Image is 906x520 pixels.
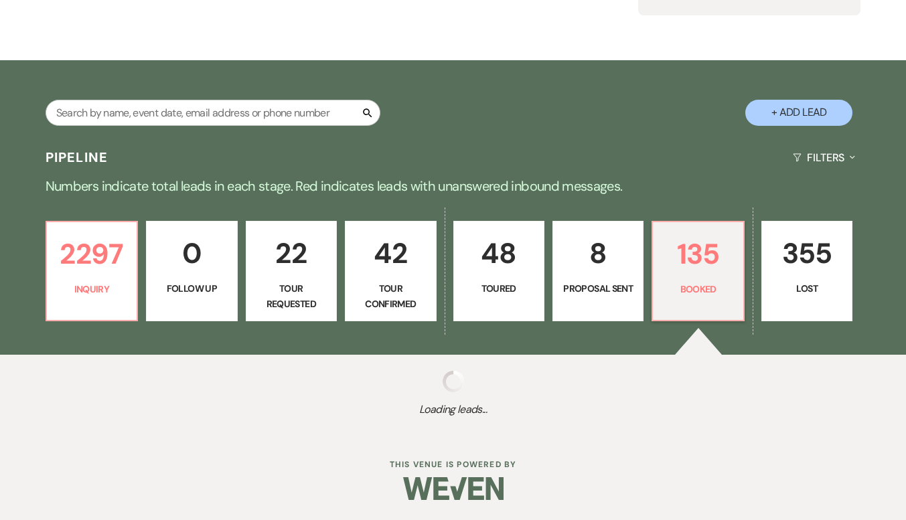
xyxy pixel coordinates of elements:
input: Search by name, event date, email address or phone number [46,100,380,126]
img: Weven Logo [403,465,504,512]
p: 0 [155,231,228,276]
a: 48Toured [453,221,544,321]
span: Loading leads... [46,402,861,418]
p: Proposal Sent [561,281,635,296]
p: Follow Up [155,281,228,296]
p: 42 [354,231,427,276]
p: 2297 [55,232,129,276]
p: Inquiry [55,282,129,296]
a: 2297Inquiry [46,221,138,321]
a: 22Tour Requested [246,221,337,321]
p: Toured [462,281,536,296]
a: 8Proposal Sent [552,221,644,321]
p: 355 [770,231,844,276]
p: 8 [561,231,635,276]
p: Lost [770,281,844,296]
a: 42Tour Confirmed [345,221,436,321]
a: 135Booked [652,221,744,321]
h3: Pipeline [46,148,108,167]
a: 355Lost [761,221,852,321]
img: loading spinner [443,371,464,392]
p: Booked [661,282,735,296]
p: 48 [462,231,536,276]
button: + Add Lead [745,100,852,126]
button: Filters [787,140,860,175]
p: Tour Confirmed [354,281,427,311]
p: 22 [254,231,328,276]
p: 135 [661,232,735,276]
a: 0Follow Up [146,221,237,321]
p: Tour Requested [254,281,328,311]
